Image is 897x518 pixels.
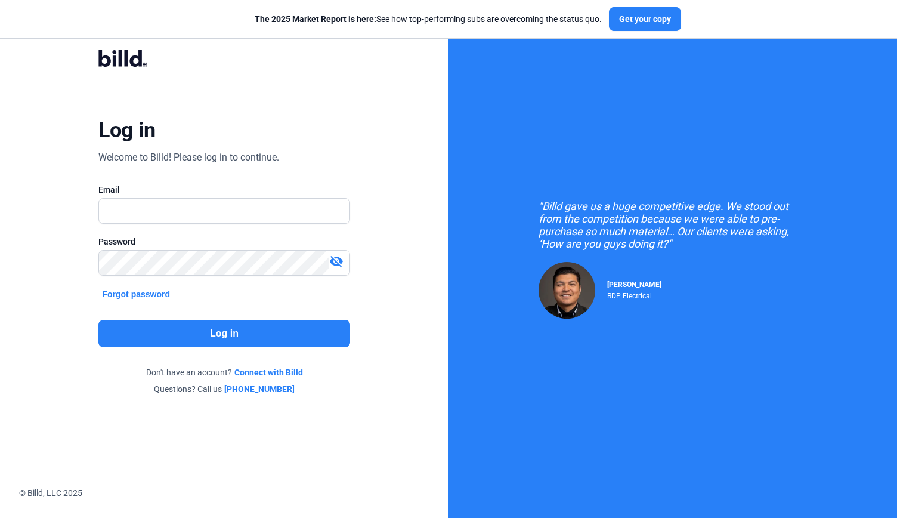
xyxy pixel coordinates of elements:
[607,289,661,300] div: RDP Electrical
[98,320,349,347] button: Log in
[539,262,595,319] img: Raul Pacheco
[539,200,807,250] div: "Billd gave us a huge competitive edge. We stood out from the competition because we were able to...
[224,383,295,395] a: [PHONE_NUMBER]
[98,184,349,196] div: Email
[255,13,602,25] div: See how top-performing subs are overcoming the status quo.
[98,366,349,378] div: Don't have an account?
[255,14,376,24] span: The 2025 Market Report is here:
[607,280,661,289] span: [PERSON_NAME]
[98,236,349,248] div: Password
[234,366,303,378] a: Connect with Billd
[609,7,681,31] button: Get your copy
[98,117,155,143] div: Log in
[98,288,174,301] button: Forgot password
[98,150,279,165] div: Welcome to Billd! Please log in to continue.
[98,383,349,395] div: Questions? Call us
[329,254,344,269] mat-icon: visibility_off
